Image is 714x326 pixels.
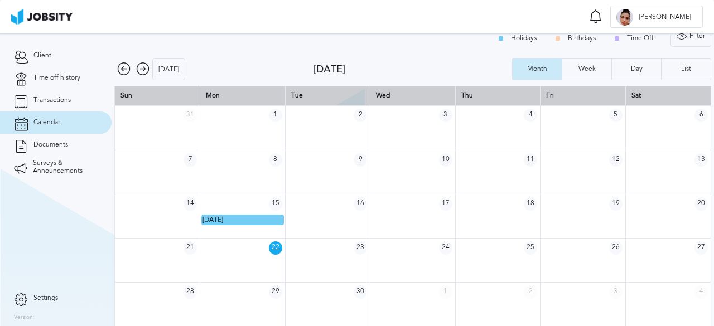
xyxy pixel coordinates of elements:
[439,197,452,211] span: 17
[152,58,185,80] button: [DATE]
[694,109,708,122] span: 6
[611,58,661,80] button: Day
[512,58,562,80] button: Month
[461,91,473,99] span: Thu
[671,25,711,47] div: Filter
[439,241,452,255] span: 24
[354,197,367,211] span: 16
[439,109,452,122] span: 3
[33,141,68,149] span: Documents
[269,153,282,167] span: 8
[206,91,220,99] span: Mon
[524,241,537,255] span: 25
[562,58,611,80] button: Week
[269,109,282,122] span: 1
[522,65,553,73] div: Month
[376,91,390,99] span: Wed
[633,13,697,21] span: [PERSON_NAME]
[184,153,197,167] span: 7
[573,65,601,73] div: Week
[694,241,708,255] span: 27
[610,6,703,28] button: V[PERSON_NAME]
[11,9,73,25] img: ab4bad089aa723f57921c736e9817d99.png
[184,197,197,211] span: 14
[354,153,367,167] span: 9
[694,285,708,299] span: 4
[184,285,197,299] span: 28
[694,153,708,167] span: 13
[609,197,623,211] span: 19
[153,59,185,81] div: [DATE]
[676,65,697,73] div: List
[354,241,367,255] span: 23
[524,153,537,167] span: 11
[269,197,282,211] span: 15
[670,25,711,47] button: Filter
[609,153,623,167] span: 12
[184,241,197,255] span: 21
[120,91,132,99] span: Sun
[33,52,51,60] span: Client
[354,285,367,299] span: 30
[33,119,60,126] span: Calendar
[609,109,623,122] span: 5
[616,9,633,26] div: V
[354,109,367,122] span: 2
[439,285,452,299] span: 1
[625,65,648,73] div: Day
[33,294,58,302] span: Settings
[269,241,282,255] span: 22
[524,285,537,299] span: 2
[291,91,303,99] span: Tue
[439,153,452,167] span: 10
[609,241,623,255] span: 26
[184,109,197,122] span: 31
[631,91,641,99] span: Sat
[33,96,71,104] span: Transactions
[202,216,223,223] span: [DATE]
[269,285,282,299] span: 29
[14,314,35,321] label: Version:
[524,109,537,122] span: 4
[313,64,513,75] div: [DATE]
[609,285,623,299] span: 3
[33,159,98,175] span: Surveys & Announcements
[694,197,708,211] span: 20
[546,91,554,99] span: Fri
[661,58,711,80] button: List
[524,197,537,211] span: 18
[33,74,80,82] span: Time off history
